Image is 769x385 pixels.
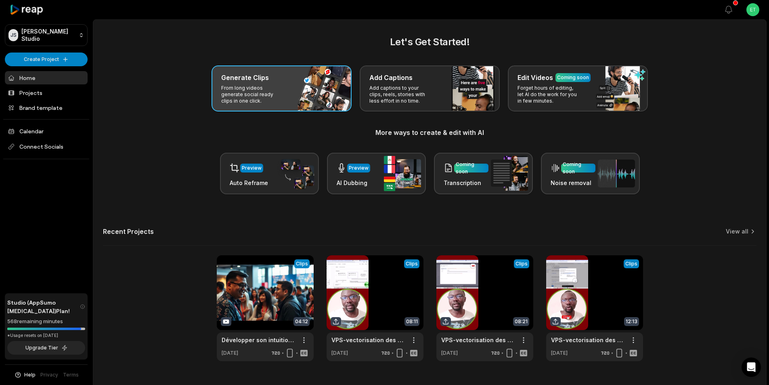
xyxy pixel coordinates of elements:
h3: Edit Videos [518,73,553,82]
div: Preview [349,164,369,172]
button: Create Project [5,53,88,66]
div: Preview [242,164,262,172]
p: Add captions to your clips, reels, stories with less effort in no time. [369,85,432,104]
a: Terms [63,371,79,379]
a: View all [726,227,748,236]
div: Coming soon [563,161,594,175]
a: Projects [5,86,88,99]
h2: Recent Projects [103,227,154,236]
p: From long videos generate social ready clips in one click. [221,85,284,104]
img: auto_reframe.png [277,158,314,189]
span: Help [24,371,36,379]
div: Coming soon [557,74,589,81]
a: Brand template [5,101,88,114]
div: Open Intercom Messenger [742,358,761,377]
a: Home [5,71,88,84]
h3: Add Captions [369,73,413,82]
button: Help [14,371,36,379]
span: Studio (AppSumo [MEDICAL_DATA]) Plan! [7,298,80,315]
h3: Auto Reframe [230,179,268,187]
p: [PERSON_NAME] Studio [21,28,75,42]
div: *Usage resets on [DATE] [7,332,85,339]
img: noise_removal.png [598,160,635,187]
a: Développer son intuition entrepreneuriale : le secret pour réussir en solo [222,336,296,344]
h2: Let's Get Started! [103,35,756,49]
h3: Noise removal [551,179,595,187]
a: VPS-vectorisation des données - v3 [331,336,406,344]
h3: Generate Clips [221,73,269,82]
a: Calendar [5,124,88,138]
div: Coming soon [456,161,487,175]
h3: More ways to create & edit with AI [103,128,756,137]
div: JS [8,29,18,41]
img: ai_dubbing.png [384,156,421,191]
h3: Transcription [444,179,488,187]
button: Upgrade Tier [7,341,85,355]
img: transcription.png [491,156,528,191]
a: Privacy [40,371,58,379]
p: Forget hours of editing, let AI do the work for you in few minutes. [518,85,580,104]
h3: AI Dubbing [337,179,370,187]
a: VPS-vectorisation des données - v1 [551,336,625,344]
span: Connect Socials [5,139,88,154]
a: VPS-vectorisation des données - v2 [441,336,515,344]
div: 568 remaining minutes [7,318,85,326]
